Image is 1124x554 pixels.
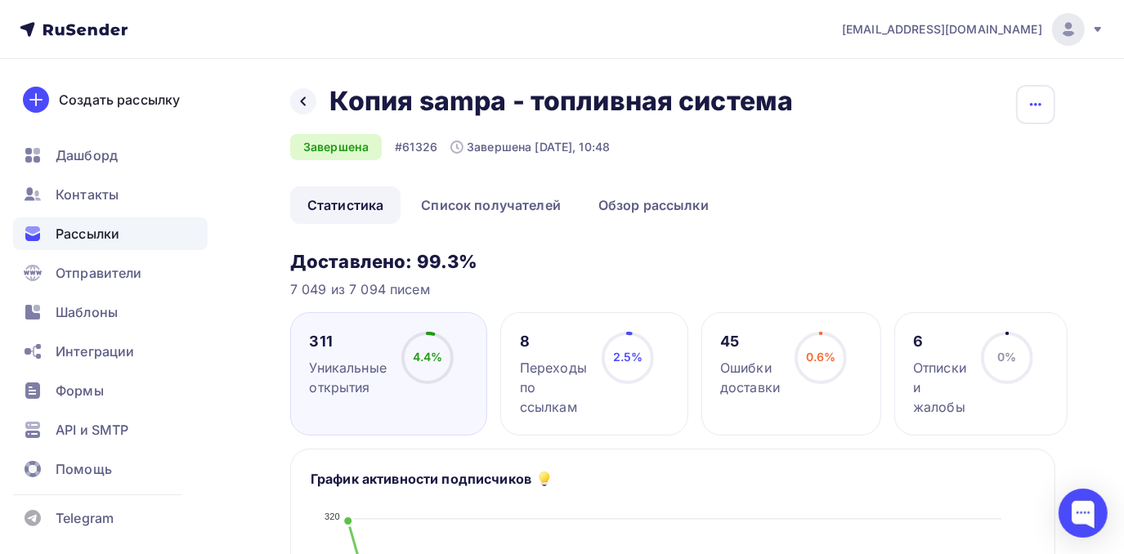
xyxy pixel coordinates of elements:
div: Отписки и жалобы [913,358,966,417]
span: [EMAIL_ADDRESS][DOMAIN_NAME] [842,21,1042,38]
div: Завершена [DATE], 10:48 [450,139,610,155]
div: 45 [720,332,780,351]
span: 0.6% [806,350,836,364]
span: 2.5% [613,350,643,364]
span: Помощь [56,459,112,479]
a: Статистика [290,186,401,224]
span: Дашборд [56,145,118,165]
a: Список получателей [404,186,578,224]
div: Уникальные открытия [310,358,387,397]
div: 6 [913,332,966,351]
span: API и SMTP [56,420,128,440]
div: 8 [520,332,587,351]
span: Интеграции [56,342,134,361]
span: Отправители [56,263,142,283]
a: Отправители [13,257,208,289]
a: Обзор рассылки [581,186,726,224]
a: Контакты [13,178,208,211]
tspan: 320 [325,512,340,521]
a: Шаблоны [13,296,208,328]
a: Формы [13,374,208,407]
span: Формы [56,381,104,400]
div: 7 049 из 7 094 писем [290,279,1055,299]
div: Переходы по ссылкам [520,358,587,417]
a: Рассылки [13,217,208,250]
span: Рассылки [56,224,119,243]
h3: Доставлено: 99.3% [290,250,1055,273]
div: 311 [310,332,387,351]
div: Создать рассылку [59,90,180,109]
span: 4.4% [413,350,443,364]
div: #61326 [395,139,437,155]
span: Контакты [56,185,119,204]
span: Telegram [56,508,114,528]
div: Завершена [290,134,382,160]
div: Ошибки доставки [720,358,780,397]
h2: Копия sampa - топливная система [329,85,793,118]
span: 0% [998,350,1017,364]
h5: График активности подписчиков [311,469,531,489]
a: [EMAIL_ADDRESS][DOMAIN_NAME] [842,13,1104,46]
a: Дашборд [13,139,208,172]
span: Шаблоны [56,302,118,322]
